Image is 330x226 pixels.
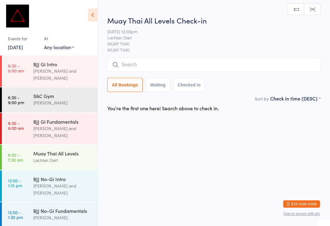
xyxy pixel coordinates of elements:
[33,125,92,139] div: [PERSON_NAME] and [PERSON_NAME]
[33,157,92,164] div: Lachlan Dart
[33,214,92,221] div: [PERSON_NAME]
[2,87,97,112] a: 6:30 -9:00 pmS&C Gym[PERSON_NAME]
[283,200,320,208] button: Exit kiosk mode
[33,207,92,214] div: BJJ No-Gi Fundamentals
[2,113,97,144] a: 6:30 -8:00 amBJJ Gi Fundamentals[PERSON_NAME] and [PERSON_NAME]
[33,176,92,182] div: BJJ No-Gi Intro
[33,93,92,99] div: S&C Gym
[270,95,321,102] div: Check in time (DESC)
[44,34,74,44] div: At
[107,78,143,92] button: All Bookings
[107,35,311,41] span: Lachlan Dart
[8,121,24,130] time: 6:30 - 8:00 am
[107,47,321,53] span: MUAY THAI
[107,28,311,35] span: [DATE] 12:00pm
[6,5,29,27] img: Dominance MMA Abbotsford
[2,145,97,170] a: 6:30 -7:30 amMuay Thai All LevelsLachlan Dart
[33,182,92,196] div: [PERSON_NAME] and [PERSON_NAME]
[107,15,321,25] h2: Muay Thai All Levels Check-in
[2,170,97,202] a: 12:00 -1:15 pmBJJ No-Gi Intro[PERSON_NAME] and [PERSON_NAME]
[146,78,170,92] button: Waiting
[2,56,97,87] a: 6:30 -8:00 amBJJ Gi Intro[PERSON_NAME] and [PERSON_NAME]
[44,44,74,50] div: Any location
[8,178,22,188] time: 12:00 - 1:15 pm
[33,67,92,82] div: [PERSON_NAME] and [PERSON_NAME]
[8,210,23,220] time: 12:00 - 1:30 pm
[8,44,23,50] a: [DATE]
[33,61,92,67] div: BJJ Gi Intro
[107,105,219,111] div: You're the first one here! Search above to check in.
[8,63,24,73] time: 6:30 - 8:00 am
[33,118,92,125] div: BJJ Gi Fundamentals
[8,95,24,105] time: 6:30 - 9:00 pm
[107,58,321,72] input: Search
[8,152,23,162] time: 6:30 - 7:30 am
[33,99,92,106] div: [PERSON_NAME]
[284,212,320,216] button: how to secure with pin
[255,96,269,102] label: Sort by
[33,150,92,157] div: Muay Thai All Levels
[8,34,38,44] div: Events for
[173,78,205,92] button: Checked in
[107,41,311,47] span: MUAY THAI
